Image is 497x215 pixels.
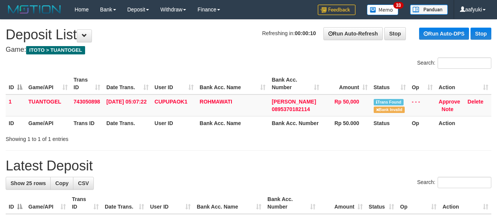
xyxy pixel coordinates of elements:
span: ITOTO > TUANTOGEL [26,46,85,54]
a: Stop [384,27,406,40]
td: 1 [6,94,25,116]
th: Bank Acc. Number [269,116,322,130]
th: User ID: activate to sort column ascending [152,73,197,94]
img: Button%20Memo.svg [367,5,399,15]
span: 743050898 [74,99,100,105]
th: Bank Acc. Number: activate to sort column ascending [269,73,322,94]
th: Amount: activate to sort column ascending [322,73,370,94]
a: Note [442,106,454,112]
th: Date Trans.: activate to sort column ascending [102,192,147,214]
th: Bank Acc. Name: activate to sort column ascending [194,192,264,214]
span: Rp 50,000 [334,99,359,105]
span: Show 25 rows [11,180,46,186]
th: Action: activate to sort column ascending [440,192,491,214]
th: Game/API [25,116,71,130]
th: Bank Acc. Name [197,116,269,130]
h4: Game: [6,46,491,54]
a: Stop [471,28,491,40]
h1: Deposit List [6,27,491,42]
th: Amount: activate to sort column ascending [318,192,366,214]
th: Status: activate to sort column ascending [371,73,409,94]
th: Trans ID [71,116,104,130]
th: ID [6,116,25,130]
th: Action: activate to sort column ascending [436,73,491,94]
th: User ID [152,116,197,130]
span: [DATE] 05:07:22 [106,99,146,105]
a: Copy [50,177,73,190]
a: Approve [439,99,460,105]
th: ID: activate to sort column descending [6,73,25,94]
a: Show 25 rows [6,177,51,190]
th: Trans ID: activate to sort column ascending [69,192,102,214]
th: Action [436,116,491,130]
a: CSV [73,177,94,190]
span: Bank is not match [374,107,405,113]
strong: 00:00:10 [295,30,316,36]
a: Run Auto-Refresh [323,27,383,40]
th: Bank Acc. Number: activate to sort column ascending [264,192,318,214]
img: panduan.png [410,5,448,15]
td: TUANTOGEL [25,94,71,116]
a: Delete [467,99,483,105]
span: Copy 0895370182114 to clipboard [272,106,310,112]
input: Search: [438,177,491,188]
span: Copy [55,180,68,186]
th: Status [371,116,409,130]
span: [PERSON_NAME] [272,99,316,105]
span: Refreshing in: [262,30,316,36]
th: Date Trans.: activate to sort column ascending [103,73,151,94]
th: ID: activate to sort column descending [6,192,25,214]
th: Rp 50.000 [322,116,370,130]
th: Op [409,116,436,130]
img: Feedback.jpg [318,5,356,15]
th: Bank Acc. Name: activate to sort column ascending [197,73,269,94]
th: Date Trans. [103,116,151,130]
td: - - - [409,94,436,116]
img: MOTION_logo.png [6,4,63,15]
th: Trans ID: activate to sort column ascending [71,73,104,94]
h1: Latest Deposit [6,158,491,173]
a: ROHMAWATI [200,99,232,105]
span: 33 [393,2,404,9]
a: Run Auto-DPS [419,28,469,40]
th: User ID: activate to sort column ascending [147,192,194,214]
th: Status: activate to sort column ascending [366,192,397,214]
span: CSV [78,180,89,186]
th: Op: activate to sort column ascending [409,73,436,94]
input: Search: [438,57,491,69]
label: Search: [417,177,491,188]
th: Game/API: activate to sort column ascending [25,192,69,214]
th: Op: activate to sort column ascending [397,192,440,214]
label: Search: [417,57,491,69]
th: Game/API: activate to sort column ascending [25,73,71,94]
span: Similar transaction found [374,99,404,105]
span: CUPUPAOK1 [155,99,188,105]
div: Showing 1 to 1 of 1 entries [6,132,202,143]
